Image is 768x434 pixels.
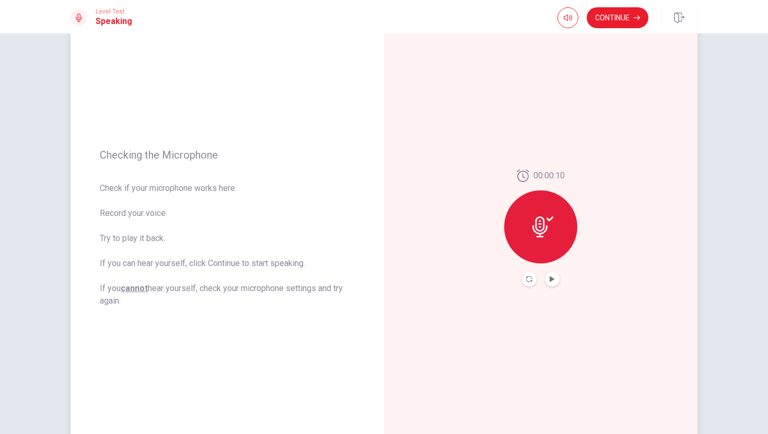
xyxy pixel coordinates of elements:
[96,15,132,28] h1: Speaking
[533,170,565,182] span: 00:00:10
[100,149,355,161] span: Checking the Microphone
[121,283,148,293] u: cannot
[522,272,537,286] button: Record Again
[587,7,648,28] button: Continue
[545,272,560,286] button: Play Audio
[100,182,355,307] span: Check if your microphone works here. Record your voice. Try to play it back. If you can hear your...
[96,8,132,15] span: Level Test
